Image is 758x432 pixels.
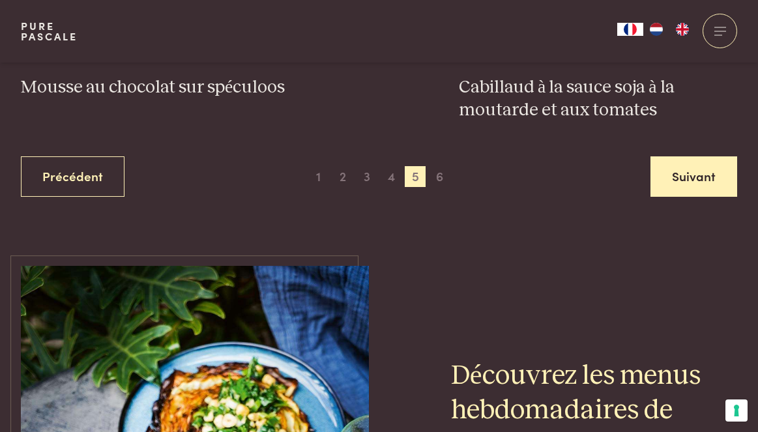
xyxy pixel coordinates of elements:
a: EN [669,23,695,36]
span: 5 [405,166,426,187]
a: PurePascale [21,21,78,42]
span: 2 [332,166,353,187]
span: 3 [357,166,377,187]
span: 1 [308,166,329,187]
h3: Mousse au chocolat sur spéculoos [21,76,424,99]
h3: Cabillaud à la sauce soja à la moutarde et aux tomates [459,76,737,121]
button: Vos préférences en matière de consentement pour les technologies de suivi [725,399,748,422]
div: Language [617,23,643,36]
a: Suivant [650,156,737,197]
aside: Language selected: Français [617,23,695,36]
span: 6 [430,166,450,187]
span: 4 [381,166,401,187]
a: NL [643,23,669,36]
a: Précédent [21,156,124,197]
ul: Language list [643,23,695,36]
a: FR [617,23,643,36]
